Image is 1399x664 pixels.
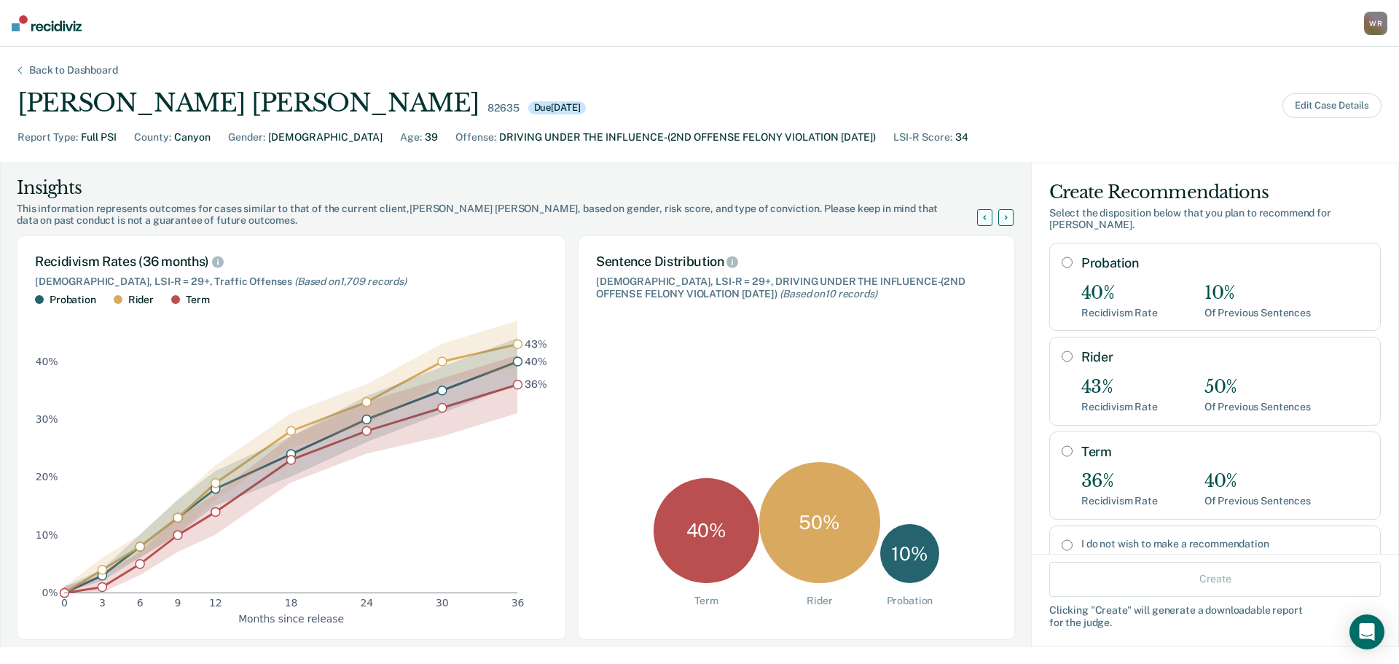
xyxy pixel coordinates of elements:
div: Age : [400,130,422,145]
div: Probation [887,595,933,607]
img: Recidiviz [12,15,82,31]
div: 43% [1081,377,1158,398]
div: Select the disposition below that you plan to recommend for [PERSON_NAME] . [1049,207,1381,232]
div: Due [DATE] [528,101,587,114]
label: I do not wish to make a recommendation [1081,538,1368,550]
div: Recidivism Rate [1081,495,1158,507]
text: 30 [436,597,449,609]
div: Of Previous Sentences [1204,495,1311,507]
g: text [525,337,547,390]
div: Canyon [174,130,211,145]
div: Of Previous Sentences [1204,401,1311,413]
div: Back to Dashboard [12,64,136,77]
text: 40% [36,355,58,367]
text: 20% [36,471,58,483]
text: 0 [61,597,68,609]
div: 50 % [759,462,880,583]
div: 39 [425,130,438,145]
text: 24 [360,597,373,609]
div: [PERSON_NAME] [PERSON_NAME] [17,88,479,118]
div: Term [694,595,718,607]
text: 0% [42,587,58,598]
div: [DEMOGRAPHIC_DATA], LSI-R = 29+, DRIVING UNDER THE INFLUENCE-(2ND OFFENSE FELONY VIOLATION [DATE]) [596,276,997,300]
div: County : [134,130,171,145]
text: Months since release [238,612,344,624]
text: 6 [137,597,144,609]
text: 40% [525,355,547,367]
div: LSI-R Score : [893,130,952,145]
text: 43% [525,337,547,349]
div: Recidivism Rate [1081,401,1158,413]
div: 10 % [880,524,939,583]
div: [DEMOGRAPHIC_DATA] [268,130,383,145]
button: Edit Case Details [1282,93,1382,118]
text: 9 [175,597,181,609]
div: Offense : [455,130,496,145]
button: Create [1049,561,1381,596]
div: This information represents outcomes for cases similar to that of the current client, [PERSON_NAM... [17,203,995,227]
text: 36 [512,597,525,609]
g: x-axis label [238,612,344,624]
div: Of Previous Sentences [1204,307,1311,319]
div: 34 [955,130,968,145]
div: 40% [1204,471,1311,492]
span: (Based on 1,709 records ) [294,276,407,287]
div: 40 % [654,478,759,584]
text: 36% [525,378,547,390]
div: Report Type : [17,130,78,145]
text: 3 [99,597,106,609]
div: 36% [1081,471,1158,492]
div: Full PSI [81,130,117,145]
div: Gender : [228,130,265,145]
div: [DEMOGRAPHIC_DATA], LSI-R = 29+, Traffic Offenses [35,276,548,288]
div: 50% [1204,377,1311,398]
text: 18 [285,597,298,609]
div: Rider [807,595,832,607]
div: Insights [17,176,995,200]
div: 40% [1081,283,1158,304]
div: Rider [128,294,154,306]
div: Recidivism Rate [1081,307,1158,319]
text: 30% [36,413,58,425]
div: Sentence Distribution [596,254,997,270]
g: y-axis tick label [36,355,58,598]
div: DRIVING UNDER THE INFLUENCE-(2ND OFFENSE FELONY VIOLATION [DATE]) [499,130,876,145]
g: x-axis tick label [61,597,524,609]
div: Create Recommendations [1049,181,1381,204]
div: Recidivism Rates (36 months) [35,254,548,270]
text: 12 [209,597,222,609]
button: WR [1364,12,1387,35]
div: 10% [1204,283,1311,304]
text: 10% [36,528,58,540]
div: Open Intercom Messenger [1349,614,1384,649]
g: area [64,321,517,593]
div: 82635 [487,102,519,114]
label: Term [1081,444,1368,460]
div: Clicking " Create " will generate a downloadable report for the judge. [1049,604,1381,628]
div: Probation [50,294,96,306]
div: W R [1364,12,1387,35]
div: Term [186,294,209,306]
label: Rider [1081,349,1368,365]
span: (Based on 10 records ) [780,288,877,300]
label: Probation [1081,255,1368,271]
